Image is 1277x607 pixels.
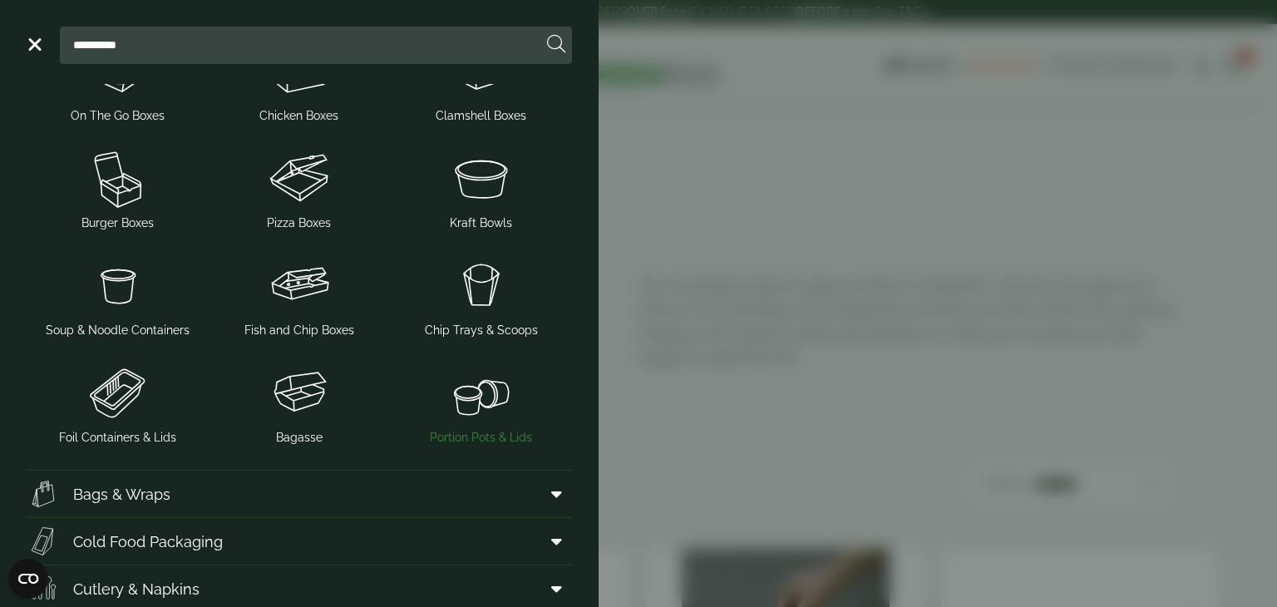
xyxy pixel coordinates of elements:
img: FishNchip_box.svg [215,252,384,318]
a: Bags & Wraps [27,471,572,517]
img: SoupNoodle_container.svg [33,252,202,318]
img: Sandwich_box.svg [27,525,60,558]
img: Pizza_boxes.svg [215,145,384,211]
span: Cutlery & Napkins [73,578,200,600]
span: Foil Containers & Lids [59,429,176,447]
span: Cold Food Packaging [73,531,223,553]
span: Bags & Wraps [73,483,170,506]
a: Cold Food Packaging [27,518,572,565]
a: Pizza Boxes [215,141,384,235]
span: Chicken Boxes [259,107,338,125]
img: Chip_tray.svg [397,252,565,318]
img: Foil_container.svg [33,359,202,426]
span: Bagasse [276,429,323,447]
span: Soup & Noodle Containers [46,322,190,339]
a: Bagasse [215,356,384,450]
span: Fish and Chip Boxes [244,322,354,339]
a: Chip Trays & Scoops [397,249,565,343]
img: SoupNsalad_bowls.svg [397,145,565,211]
a: Portion Pots & Lids [397,356,565,450]
span: Chip Trays & Scoops [425,322,538,339]
span: On The Go Boxes [71,107,165,125]
img: Paper_carriers.svg [27,477,60,511]
button: Open CMP widget [8,559,48,599]
img: PortionPots.svg [397,359,565,426]
span: Portion Pots & Lids [430,429,532,447]
span: Clamshell Boxes [436,107,526,125]
img: Burger_box.svg [33,145,202,211]
a: Burger Boxes [33,141,202,235]
span: Kraft Bowls [450,215,512,232]
a: Soup & Noodle Containers [33,249,202,343]
span: Burger Boxes [81,215,154,232]
img: Clamshell_box.svg [215,359,384,426]
a: Fish and Chip Boxes [215,249,384,343]
a: Kraft Bowls [397,141,565,235]
span: Pizza Boxes [267,215,331,232]
a: Foil Containers & Lids [33,356,202,450]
